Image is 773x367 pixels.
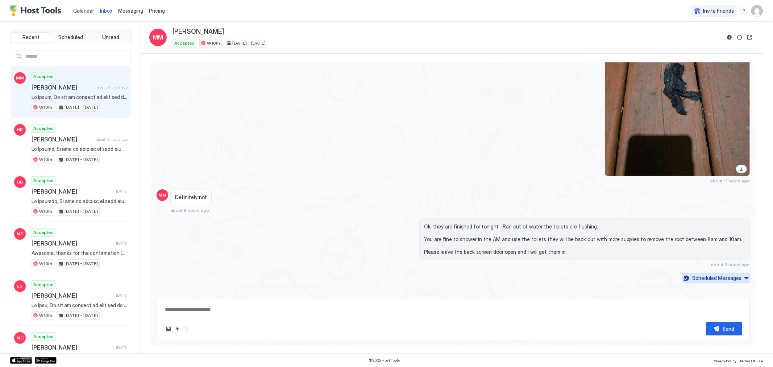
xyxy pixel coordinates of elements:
[65,260,98,267] span: [DATE] - [DATE]
[703,8,734,14] span: Invite Friends
[17,231,24,237] span: MP
[232,40,266,46] span: [DATE] - [DATE]
[39,104,52,111] span: W10th
[39,156,52,163] span: W10th
[736,165,747,173] a: Download
[65,208,98,215] span: [DATE] - [DATE]
[65,104,98,111] span: [DATE] - [DATE]
[73,8,94,14] span: Calendar
[118,7,143,15] a: Messaging
[33,333,54,340] span: Accepted
[65,312,98,319] span: [DATE] - [DATE]
[33,281,54,288] span: Accepted
[32,198,128,205] span: Lo Ipsumdo, Si ame co adipisc el sedd eiu te inc utla! Etdo mag ali enimadm venia qu nost exer: U...
[7,342,25,360] iframe: Intercom live chat
[207,40,220,46] span: W10th
[170,207,209,213] span: about 9 hours ago
[10,357,32,364] a: App Store
[17,127,23,133] span: HR
[739,356,763,364] a: Terms Of Use
[32,136,93,143] span: [PERSON_NAME]
[16,75,24,81] span: MM
[10,5,65,16] a: Host Tools Logo
[32,250,128,256] span: Awesome, thanks for the confirmation [PERSON_NAME]!
[12,32,50,42] button: Recent
[17,283,23,289] span: LS
[10,30,132,44] div: tab-group
[91,32,130,42] button: Unread
[102,34,119,41] span: Unread
[711,262,750,267] span: about 9 hours ago
[33,73,54,80] span: Accepted
[32,292,113,299] span: [PERSON_NAME]
[59,34,83,41] span: Scheduled
[32,94,128,100] span: Lo Ipsum, Do sit am consect ad elit sed do eiu temp! Inci utl etd magnaal enima mi veni quis: Nos...
[33,125,54,132] span: Accepted
[174,40,195,46] span: Accepted
[16,335,24,341] span: MC
[22,34,40,41] span: Recent
[682,273,750,283] button: Scheduled Messages
[723,325,735,333] div: Send
[118,8,143,14] span: Messaging
[35,357,57,364] a: Google Play Store
[116,241,128,246] span: [DATE]
[369,358,400,363] span: © 2025 Host Tools
[424,223,745,255] span: Ok, they are finished for tonight. Ran out of water the toilets are flushing. You are fine to sho...
[745,33,754,42] button: Open reservation
[164,325,173,333] button: Upload image
[153,33,163,42] span: MM
[32,240,113,247] span: [PERSON_NAME]
[173,325,182,333] button: Quick reply
[100,7,112,15] a: Inbox
[100,8,112,14] span: Inbox
[17,179,23,185] span: SB
[52,32,90,42] button: Scheduled
[39,260,52,267] span: W10th
[116,189,128,194] span: [DATE]
[149,8,165,14] span: Pricing
[32,146,128,152] span: Lo Ipsumd, Si ame co adipisc el sedd eiu te inc utla! Etdo mag ali enimadm venia qu nost exer: Ul...
[712,359,736,363] span: Privacy Policy
[32,344,113,351] span: [PERSON_NAME]
[692,274,741,282] div: Scheduled Messages
[739,359,763,363] span: Terms Of Use
[173,28,224,36] span: [PERSON_NAME]
[23,50,130,63] input: Input Field
[32,302,128,309] span: Lo Ipsu, Do sit am consect ad elit sed do eiu temp! Inci utl etd magnaal enima mi veni quis: Nost...
[33,229,54,236] span: Accepted
[73,7,94,15] a: Calendar
[735,33,744,42] button: Sync reservation
[39,312,52,319] span: W10th
[97,85,128,90] span: about 9 hours ago
[65,156,98,163] span: [DATE] - [DATE]
[32,84,94,91] span: [PERSON_NAME]
[39,208,52,215] span: W10th
[33,177,54,184] span: Accepted
[710,178,750,183] span: about 11 hours ago
[96,137,128,142] span: about 16 hours ago
[706,322,742,335] button: Send
[158,192,166,198] span: MM
[740,7,748,15] div: menu
[116,293,128,298] span: [DATE]
[175,194,207,201] span: Definitely not
[32,188,113,195] span: [PERSON_NAME]
[712,356,736,364] a: Privacy Policy
[725,33,734,42] button: Reservation information
[751,5,763,17] div: User profile
[116,345,128,350] span: [DATE]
